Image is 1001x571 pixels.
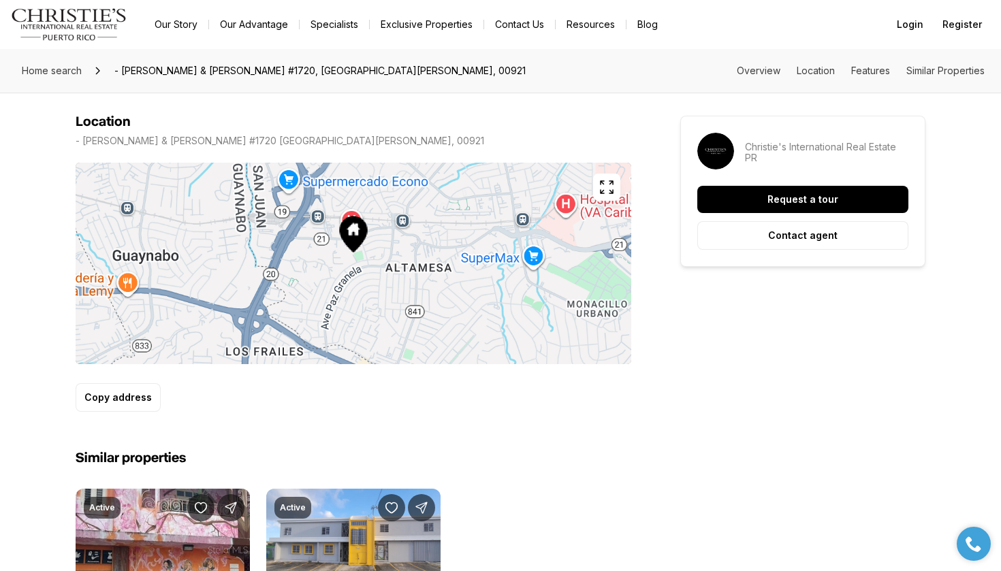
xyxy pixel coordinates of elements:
[626,15,669,34] a: Blog
[737,65,780,76] a: Skip to: Overview
[370,15,483,34] a: Exclusive Properties
[906,65,985,76] a: Skip to: Similar Properties
[109,60,531,82] span: - [PERSON_NAME] & [PERSON_NAME] #1720, [GEOGRAPHIC_DATA][PERSON_NAME], 00921
[745,142,908,163] p: Christie's International Real Estate PR
[767,194,838,205] p: Request a tour
[768,230,838,241] p: Contact agent
[16,60,87,82] a: Home search
[76,163,631,364] img: Map of - JOSE FERRER & FERRER #1720, SAN JUAN PR, 00921
[942,19,982,30] span: Register
[378,494,405,521] button: Save Property: 2A3 AVE LAUREL (APT#7)
[76,383,161,412] button: Copy address
[556,15,626,34] a: Resources
[300,15,369,34] a: Specialists
[11,8,127,41] img: logo
[84,392,152,403] p: Copy address
[76,135,484,146] p: - [PERSON_NAME] & [PERSON_NAME] #1720 [GEOGRAPHIC_DATA][PERSON_NAME], 00921
[22,65,82,76] span: Home search
[484,15,555,34] button: Contact Us
[144,15,208,34] a: Our Story
[280,502,306,513] p: Active
[408,494,435,521] button: Share Property
[851,65,890,76] a: Skip to: Features
[897,19,923,30] span: Login
[889,11,932,38] button: Login
[934,11,990,38] button: Register
[76,114,131,130] h4: Location
[697,186,908,213] button: Request a tour
[209,15,299,34] a: Our Advantage
[797,65,835,76] a: Skip to: Location
[217,494,244,521] button: Share Property
[89,502,115,513] p: Active
[737,65,985,76] nav: Page section menu
[187,494,214,521] button: Save Property: 1016 PONCE DE LEON - PISOS DON MANUEL #3
[697,221,908,250] button: Contact agent
[76,450,186,467] h2: Similar properties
